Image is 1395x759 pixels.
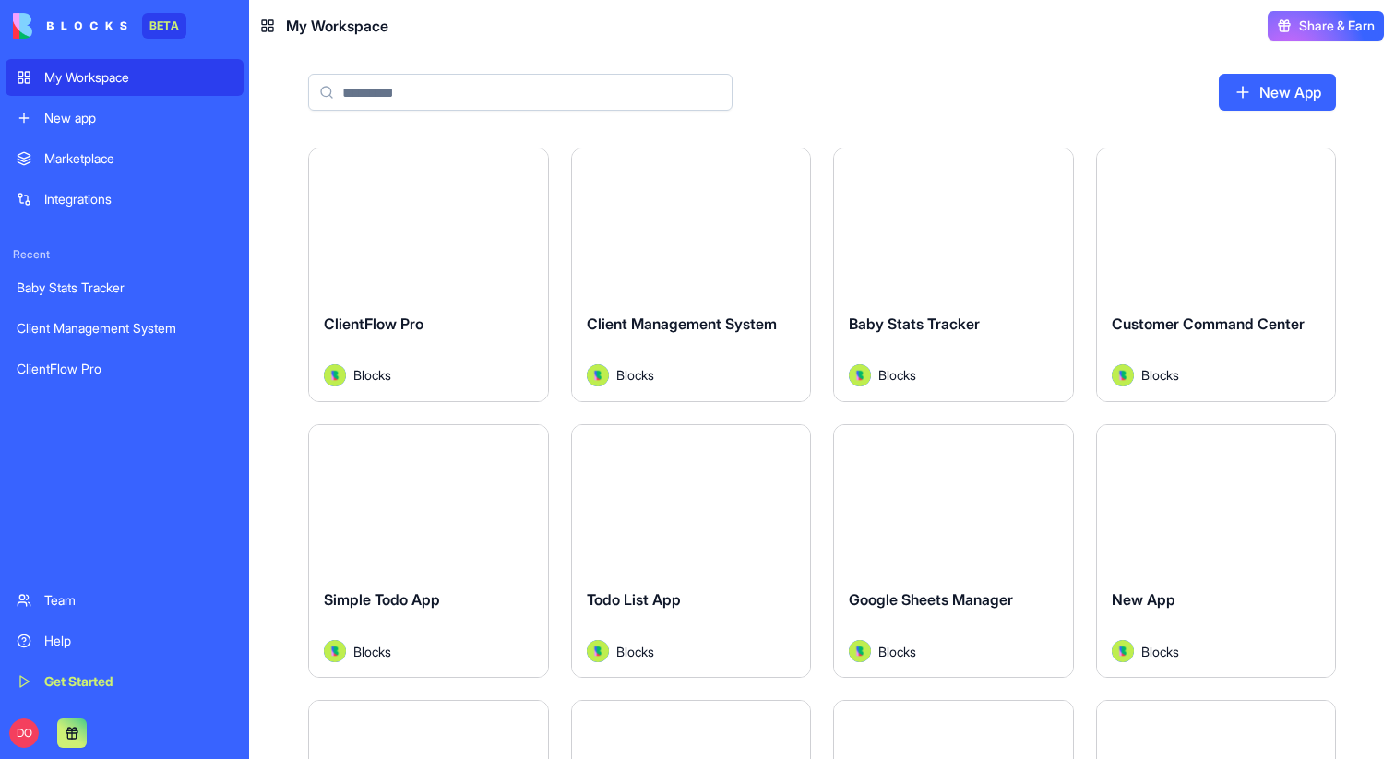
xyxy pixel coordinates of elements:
img: Avatar [849,640,871,662]
button: Share & Earn [1268,11,1384,41]
span: Blocks [616,365,654,385]
a: My Workspace [6,59,244,96]
a: Baby Stats TrackerAvatarBlocks [833,148,1074,402]
span: ClientFlow Pro [324,314,423,333]
span: Google Sheets Manager [849,590,1013,609]
a: Get Started [6,663,244,700]
span: Simple Todo App [324,590,440,609]
div: BETA [142,13,186,39]
span: My Workspace [286,15,388,37]
a: Customer Command CenterAvatarBlocks [1096,148,1337,402]
a: New AppAvatarBlocks [1096,424,1337,679]
span: Todo List App [587,590,681,609]
div: Get Started [44,672,232,691]
img: Avatar [1112,640,1134,662]
div: Team [44,591,232,610]
span: DO [9,718,39,748]
span: Blocks [878,365,916,385]
img: logo [13,13,127,39]
a: New App [1219,74,1336,111]
div: ClientFlow Pro [17,360,232,378]
div: Client Management System [17,319,232,338]
a: Client Management System [6,310,244,347]
a: ClientFlow Pro [6,350,244,387]
span: Recent [6,247,244,262]
span: Blocks [878,642,916,661]
a: Team [6,582,244,619]
img: Avatar [587,640,609,662]
div: Help [44,632,232,650]
a: Simple Todo AppAvatarBlocks [308,424,549,679]
span: Blocks [353,365,391,385]
div: Integrations [44,190,232,208]
img: Avatar [587,364,609,386]
a: Marketplace [6,140,244,177]
a: ClientFlow ProAvatarBlocks [308,148,549,402]
span: Blocks [1141,642,1179,661]
span: Blocks [1141,365,1179,385]
div: My Workspace [44,68,232,87]
a: Todo List AppAvatarBlocks [571,424,812,679]
img: Avatar [1112,364,1134,386]
img: Avatar [849,364,871,386]
a: Client Management SystemAvatarBlocks [571,148,812,402]
span: Blocks [353,642,391,661]
span: Customer Command Center [1112,314,1305,333]
img: Avatar [324,364,346,386]
a: Help [6,623,244,659]
div: New app [44,109,232,127]
img: Avatar [324,640,346,662]
a: BETA [13,13,186,39]
div: Baby Stats Tracker [17,279,232,297]
div: Marketplace [44,149,232,168]
a: New app [6,100,244,136]
a: Google Sheets ManagerAvatarBlocks [833,424,1074,679]
a: Integrations [6,181,244,218]
span: New App [1112,590,1175,609]
span: Baby Stats Tracker [849,314,980,333]
span: Share & Earn [1299,17,1375,35]
span: Client Management System [587,314,777,333]
a: Baby Stats Tracker [6,269,244,306]
span: Blocks [616,642,654,661]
